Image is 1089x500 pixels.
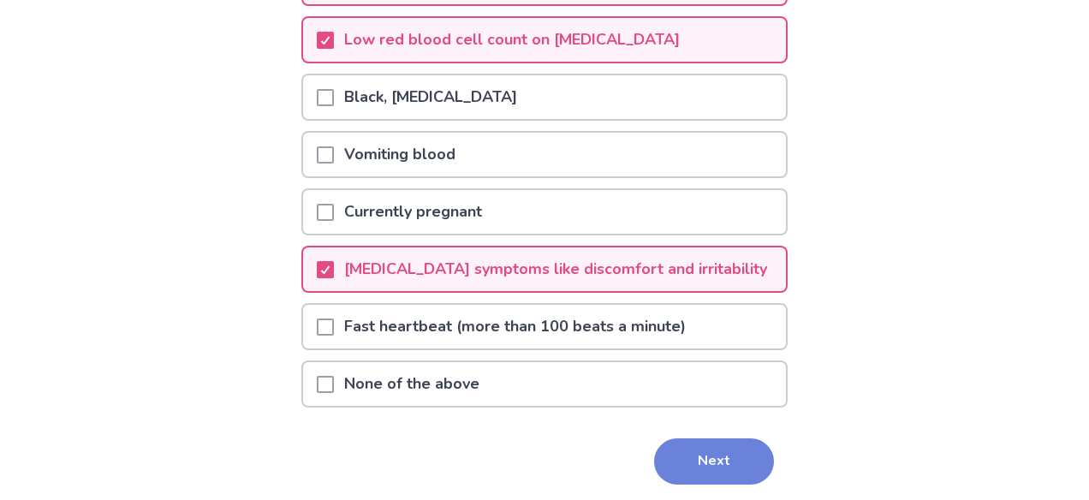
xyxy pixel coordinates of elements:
[334,247,777,291] p: [MEDICAL_DATA] symptoms like discomfort and irritability
[334,18,690,62] p: Low red blood cell count on [MEDICAL_DATA]
[334,75,527,119] p: Black, [MEDICAL_DATA]
[334,305,696,348] p: Fast heartbeat (more than 100 beats a minute)
[334,133,466,176] p: Vomiting blood
[654,438,774,485] button: Next
[334,362,490,406] p: None of the above
[334,190,492,234] p: Currently pregnant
